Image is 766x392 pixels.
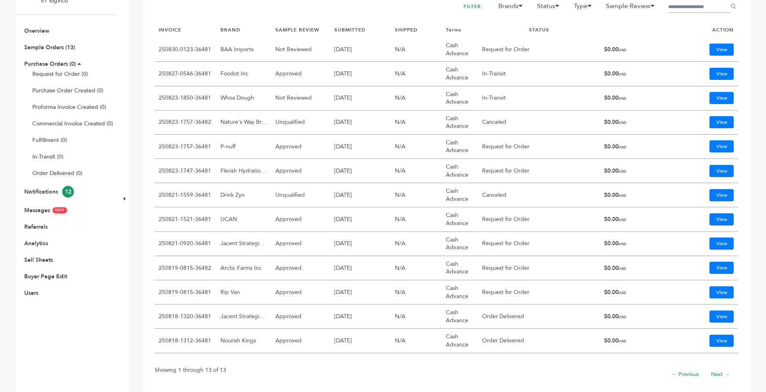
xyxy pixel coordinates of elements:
a: Sample Orders (13) [24,44,75,51]
td: Canceled [478,111,600,135]
td: Request for Order [478,256,600,280]
span: USD [619,242,626,246]
a: Users [24,289,38,297]
td: $0.00 [600,111,667,135]
td: $0.00 [600,183,667,207]
a: 250821-0920-36481 [159,240,211,247]
a: Purchase Orders (0) [24,60,76,68]
a: Sell Sheets [24,256,53,264]
td: Rip Van [216,280,271,304]
td: Canceled [478,183,600,207]
td: Flerish Hydration, Inc. [216,159,271,183]
a: Notifications12 [24,188,74,196]
td: $0.00 [600,304,667,329]
td: [DATE] [330,304,391,329]
span: USD [619,48,626,52]
span: USD [619,169,626,174]
a: 250819-0815-36482 [159,264,211,272]
td: [DATE] [330,232,391,256]
li: Sample Review [602,1,663,15]
td: N/A [391,159,442,183]
span: USD [619,120,626,125]
td: Nature's Way Brands LLC [216,111,271,135]
td: Approved [271,280,330,304]
a: 250830-0123-36481 [159,46,211,53]
td: [DATE] [330,329,391,353]
td: Approved [271,207,330,231]
td: Order Delivered [478,329,600,353]
td: Cash Advance [442,207,478,231]
td: [DATE] [330,256,391,280]
td: Approved [271,232,330,256]
td: Approved [271,329,330,353]
a: Overview [24,27,49,35]
a: Request for Order (0) [32,70,88,78]
a: Purchase Order Created (0) [32,87,103,94]
a: Proforma Invoice Created (0) [32,103,106,111]
td: N/A [391,304,442,329]
td: Cash Advance [442,183,478,207]
a: 250818-1312-36481 [159,337,211,344]
a: View [709,311,734,323]
td: $0.00 [600,38,667,62]
a: Order Delivered (0) [32,169,82,177]
td: In-Transit [478,86,600,111]
td: Drink Zyn [216,183,271,207]
td: BAA Imports [216,38,271,62]
input: Filter by keywords [668,2,730,13]
td: Request for Order [478,280,600,304]
td: Cash Advance [442,304,478,329]
a: ← Previous [672,371,699,378]
td: Cash Advance [442,256,478,280]
a: Next → [711,371,730,378]
a: 250823-1747-36481 [159,167,211,175]
td: In-Transit [478,62,600,86]
td: Order Delivered [478,304,600,329]
a: BRAND [220,27,240,33]
a: 250819-0815-36481 [159,288,211,296]
a: 250821-1559-36481 [159,191,211,199]
a: View [709,335,734,347]
th: ACTION [667,23,738,38]
td: Nourish Kings [216,329,271,353]
td: N/A [391,135,442,159]
a: View [709,286,734,298]
a: Fulfillment (0) [32,136,67,144]
td: Not Reviewed [271,38,330,62]
td: Request for Order [478,38,600,62]
a: SUBMITTED [334,27,365,33]
td: Approved [271,62,330,86]
li: Type [570,1,600,15]
a: View [709,116,734,128]
a: 250818-1320-36481 [159,313,211,320]
td: Request for Order [478,135,600,159]
td: [DATE] [330,159,391,183]
a: Analytics [24,240,48,247]
td: Request for Order [478,159,600,183]
td: [DATE] [330,38,391,62]
td: N/A [391,329,442,353]
a: View [709,92,734,104]
td: [DATE] [330,86,391,111]
td: Arctic Farms Inc [216,256,271,280]
td: Cash Advance [442,135,478,159]
td: [DATE] [330,280,391,304]
td: N/A [391,232,442,256]
td: Approved [271,159,330,183]
td: Cash Advance [442,86,478,111]
li: Status [533,1,568,15]
a: 250827-0546-36481 [159,70,211,77]
td: Cash Advance [442,159,478,183]
a: 250823-1757-36481 [159,143,211,150]
td: Cash Advance [442,38,478,62]
td: N/A [391,111,442,135]
span: USD [619,96,626,101]
td: $0.00 [600,232,667,256]
td: [DATE] [330,207,391,231]
td: $0.00 [600,135,667,159]
td: Request for Order [478,232,600,256]
h2: FILTER: [464,1,483,12]
td: $0.00 [600,329,667,353]
td: N/A [391,62,442,86]
a: INVOICE [159,27,181,33]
